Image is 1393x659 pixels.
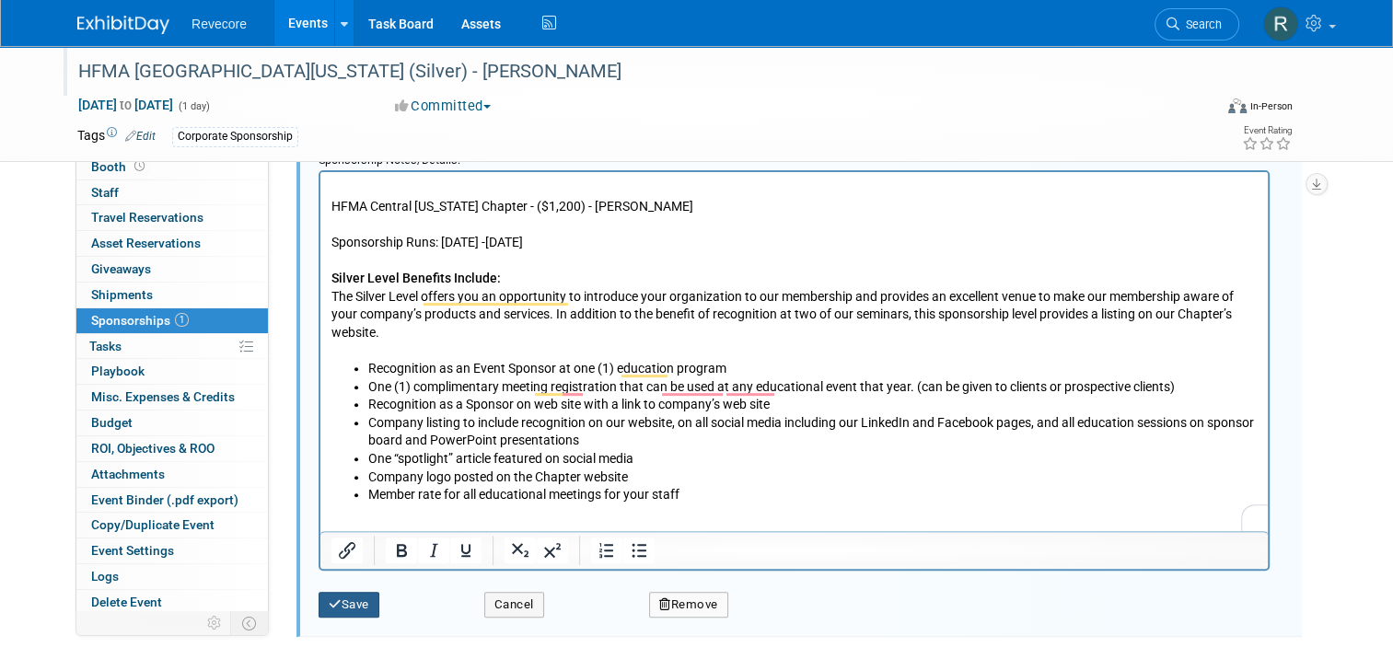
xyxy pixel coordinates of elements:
span: Tasks [89,339,122,353]
a: Travel Reservations [76,205,268,230]
button: Superscript [537,538,568,563]
div: HFMA [GEOGRAPHIC_DATA][US_STATE] (Silver) - [PERSON_NAME] [72,55,1190,88]
button: Cancel [484,592,544,618]
span: Delete Event [91,595,162,609]
a: Event Settings [76,538,268,563]
a: Playbook [76,359,268,384]
a: Giveaways [76,257,268,282]
button: Underline [450,538,482,563]
img: Rachael Sires [1263,6,1298,41]
a: Booth [76,155,268,179]
button: Save [319,592,379,618]
span: [DATE] [DATE] [77,97,174,113]
span: Asset Reservations [91,236,201,250]
td: Personalize Event Tab Strip [199,611,231,635]
button: Remove [649,592,728,618]
td: Tags [77,126,156,147]
button: Insert/edit link [331,538,363,563]
a: Staff [76,180,268,205]
a: Budget [76,410,268,435]
iframe: Rich Text Area [320,172,1268,531]
span: Shipments [91,287,153,302]
span: Event Binder (.pdf export) [91,492,238,507]
a: Misc. Expenses & Credits [76,385,268,410]
span: Copy/Duplicate Event [91,517,215,532]
span: Booth [91,159,148,174]
button: Subscript [505,538,536,563]
button: Bold [386,538,417,563]
span: Logs [91,569,119,584]
a: Asset Reservations [76,231,268,256]
button: Bullet list [623,538,655,563]
td: Toggle Event Tabs [231,611,269,635]
button: Committed [389,97,498,116]
a: Sponsorships1 [76,308,268,333]
div: Event Format [1113,96,1293,123]
button: Numbered list [591,538,622,563]
img: ExhibitDay [77,16,169,34]
span: ROI, Objectives & ROO [91,441,215,456]
span: Revecore [192,17,247,31]
a: Delete Event [76,590,268,615]
div: Event Rating [1242,126,1292,135]
span: Attachments [91,467,165,481]
a: Search [1155,8,1239,40]
span: Event Settings [91,543,174,558]
span: (1 day) [177,100,210,112]
span: Playbook [91,364,145,378]
a: Attachments [76,462,268,487]
button: Italic [418,538,449,563]
a: Edit [125,130,156,143]
span: Sponsorships [91,313,189,328]
div: In-Person [1249,99,1293,113]
span: Booth not reserved yet [131,159,148,173]
span: to [117,98,134,112]
span: Travel Reservations [91,210,203,225]
span: Budget [91,415,133,430]
a: ROI, Objectives & ROO [76,436,268,461]
a: Tasks [76,334,268,359]
img: Format-Inperson.png [1228,98,1247,113]
span: Misc. Expenses & Credits [91,389,235,404]
span: Giveaways [91,261,151,276]
div: Corporate Sponsorship [172,127,298,146]
a: Event Binder (.pdf export) [76,488,268,513]
span: Search [1179,17,1222,31]
span: Staff [91,185,119,200]
span: 1 [175,313,189,327]
a: Shipments [76,283,268,307]
a: Logs [76,564,268,589]
a: Copy/Duplicate Event [76,513,268,538]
